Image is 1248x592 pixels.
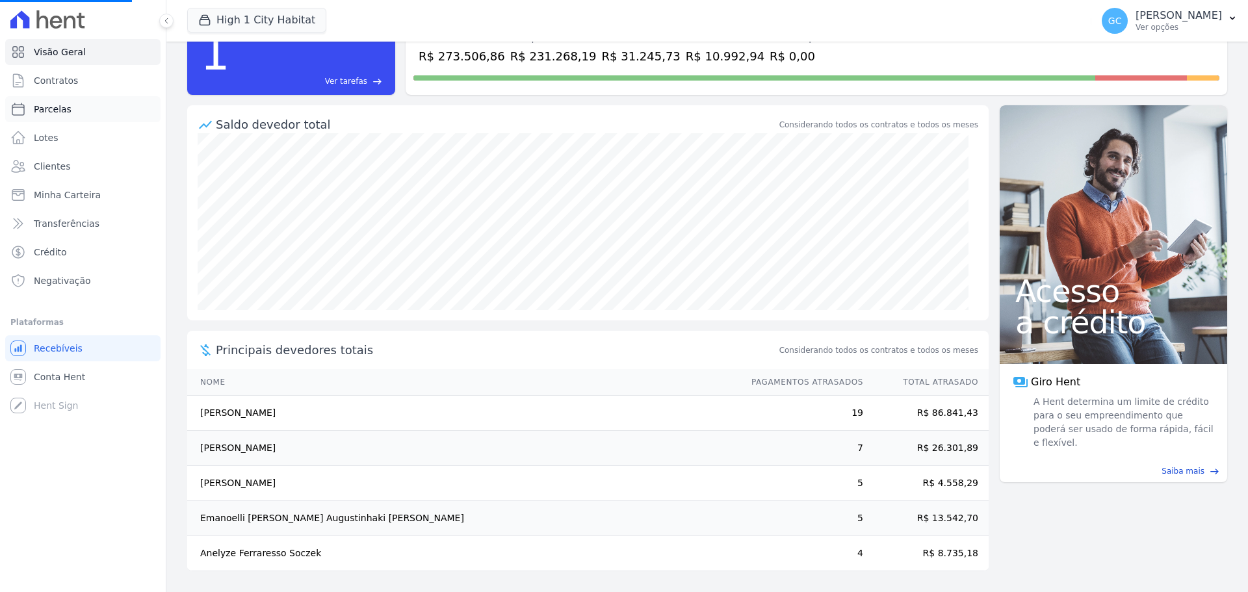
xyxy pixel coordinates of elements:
div: Plataformas [10,315,155,330]
td: 19 [739,396,864,431]
a: Visão Geral [5,39,161,65]
span: Saiba mais [1162,465,1204,477]
span: east [1210,467,1219,476]
a: Contratos [5,68,161,94]
span: Considerando todos os contratos e todos os meses [779,344,978,356]
a: Crédito [5,239,161,265]
td: R$ 86.841,43 [864,396,989,431]
td: R$ 13.542,70 [864,501,989,536]
td: [PERSON_NAME] [187,466,739,501]
a: Clientes [5,153,161,179]
div: R$ 273.506,86 [419,47,505,65]
td: 5 [739,466,864,501]
th: Nome [187,369,739,396]
span: Visão Geral [34,45,86,58]
div: R$ 31.245,73 [602,47,681,65]
a: Saiba mais east [1007,465,1219,477]
th: Total Atrasado [864,369,989,396]
button: GC [PERSON_NAME] Ver opções [1091,3,1248,39]
span: Contratos [34,74,78,87]
a: Minha Carteira [5,182,161,208]
div: 1 [200,19,230,87]
td: 7 [739,431,864,466]
p: [PERSON_NAME] [1136,9,1222,22]
td: 4 [739,536,864,571]
span: Ver tarefas [325,75,367,87]
div: R$ 10.992,94 [686,47,764,65]
span: a crédito [1015,307,1212,338]
span: GC [1108,16,1122,25]
a: Conta Hent [5,364,161,390]
span: Lotes [34,131,58,144]
span: Crédito [34,246,67,259]
td: [PERSON_NAME] [187,396,739,431]
span: east [372,77,382,86]
div: Considerando todos os contratos e todos os meses [779,119,978,131]
span: Clientes [34,160,70,173]
span: Transferências [34,217,99,230]
a: Transferências [5,211,161,237]
span: Negativação [34,274,91,287]
span: Parcelas [34,103,71,116]
td: R$ 8.735,18 [864,536,989,571]
span: Principais devedores totais [216,341,777,359]
span: A Hent determina um limite de crédito para o seu empreendimento que poderá ser usado de forma ráp... [1031,395,1214,450]
span: Giro Hent [1031,374,1080,390]
a: Parcelas [5,96,161,122]
a: Ver tarefas east [235,75,382,87]
th: Pagamentos Atrasados [739,369,864,396]
p: Ver opções [1136,22,1222,32]
a: Recebíveis [5,335,161,361]
span: Acesso [1015,276,1212,307]
div: R$ 0,00 [770,47,831,65]
td: R$ 4.558,29 [864,466,989,501]
td: R$ 26.301,89 [864,431,989,466]
td: 5 [739,501,864,536]
span: Minha Carteira [34,188,101,201]
td: Anelyze Ferraresso Soczek [187,536,739,571]
td: [PERSON_NAME] [187,431,739,466]
div: R$ 231.268,19 [510,47,597,65]
a: Negativação [5,268,161,294]
td: Emanoelli [PERSON_NAME] Augustinhaki [PERSON_NAME] [187,501,739,536]
div: Saldo devedor total [216,116,777,133]
button: High 1 City Habitat [187,8,326,32]
a: Lotes [5,125,161,151]
span: Recebíveis [34,342,83,355]
span: Conta Hent [34,370,85,383]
